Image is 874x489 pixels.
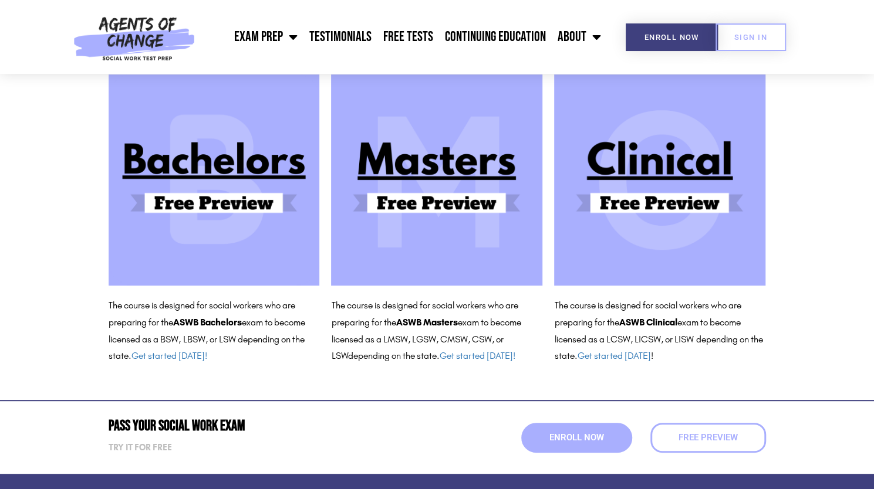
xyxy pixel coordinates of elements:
[173,317,242,328] b: ASWB Bachelors
[626,23,718,51] a: Enroll Now
[109,442,172,453] strong: Try it for free
[377,22,439,52] a: Free Tests
[303,22,377,52] a: Testimonials
[554,297,765,365] p: The course is designed for social workers who are preparing for the exam to become licensed as a ...
[716,23,786,51] a: SIGN IN
[439,350,515,361] a: Get started [DATE]!
[521,423,632,453] a: Enroll Now
[347,350,515,361] span: depending on the state.
[201,22,607,52] nav: Menu
[552,22,607,52] a: About
[396,317,457,328] b: ASWB Masters
[331,297,542,365] p: The course is designed for social workers who are preparing for the exam to become licensed as a ...
[574,350,653,361] span: . !
[619,317,677,328] b: ASWB Clinical
[109,419,431,433] h2: Pass Your Social Work Exam
[228,22,303,52] a: Exam Prep
[679,433,738,442] span: Free Preview
[549,433,604,442] span: Enroll Now
[439,22,552,52] a: Continuing Education
[577,350,650,361] a: Get started [DATE]
[644,33,699,41] span: Enroll Now
[734,33,767,41] span: SIGN IN
[109,297,320,365] p: The course is designed for social workers who are preparing for the exam to become licensed as a ...
[131,350,207,361] a: Get started [DATE]!
[650,423,766,453] a: Free Preview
